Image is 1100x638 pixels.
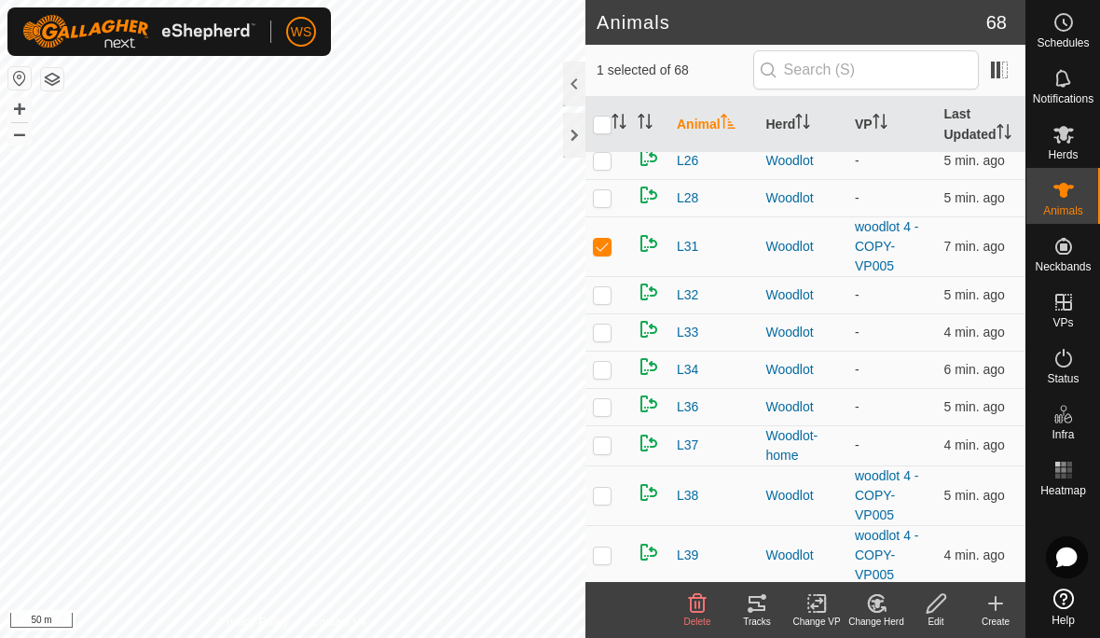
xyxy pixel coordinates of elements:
div: Woodlot [766,486,841,506]
span: Status [1047,373,1079,384]
button: + [8,98,31,120]
span: Aug 20, 2025 at 8:51 AM [944,325,1005,340]
button: – [8,122,31,145]
span: L38 [677,486,698,506]
div: Woodlot [766,397,841,417]
div: Woodlot [766,546,841,565]
span: L37 [677,436,698,455]
span: Neckbands [1035,261,1091,272]
span: L36 [677,397,698,417]
div: Change Herd [846,615,906,629]
th: VP [847,97,937,153]
span: Aug 20, 2025 at 8:49 AM [944,362,1005,377]
span: L28 [677,188,698,208]
p-sorticon: Activate to sort [638,117,653,132]
span: Aug 20, 2025 at 8:50 AM [944,153,1005,168]
a: Privacy Policy [219,614,289,631]
a: woodlot 4 - COPY-VP005 [855,468,918,522]
p-sorticon: Activate to sort [997,127,1011,142]
span: VPs [1052,317,1073,328]
img: returning on [638,281,660,303]
app-display-virtual-paddock-transition: - [855,437,859,452]
div: Edit [906,615,966,629]
img: returning on [638,184,660,206]
p-sorticon: Activate to sort [612,117,626,132]
app-display-virtual-paddock-transition: - [855,399,859,414]
span: Aug 20, 2025 at 8:52 AM [944,437,1005,452]
img: returning on [638,481,660,504]
img: returning on [638,232,660,255]
span: L39 [677,546,698,565]
div: Woodlot [766,323,841,342]
h2: Animals [597,11,986,34]
app-display-virtual-paddock-transition: - [855,190,859,205]
div: Create [966,615,1025,629]
img: returning on [638,355,660,378]
div: Woodlot [766,285,841,305]
span: Aug 20, 2025 at 8:51 AM [944,548,1005,562]
a: Help [1026,581,1100,633]
span: L32 [677,285,698,305]
span: Aug 20, 2025 at 8:50 AM [944,287,1005,302]
span: Aug 20, 2025 at 8:51 AM [944,190,1005,205]
span: Aug 20, 2025 at 8:50 AM [944,488,1005,503]
img: returning on [638,541,660,563]
span: Herds [1048,149,1078,160]
div: Woodlot [766,188,841,208]
p-sorticon: Activate to sort [721,117,736,132]
span: Delete [684,617,711,627]
div: Change VP [787,615,846,629]
div: Woodlot-home [766,426,841,465]
img: Gallagher Logo [22,15,255,49]
app-display-virtual-paddock-transition: - [855,287,859,302]
img: returning on [638,432,660,454]
a: woodlot 4 - COPY-VP005 [855,219,918,273]
img: returning on [638,146,660,169]
span: Notifications [1033,93,1093,104]
span: Animals [1043,205,1083,216]
button: Map Layers [41,68,63,90]
input: Search (S) [753,50,979,90]
a: Contact Us [311,614,366,631]
th: Animal [669,97,759,153]
span: L34 [677,360,698,380]
span: 68 [986,8,1007,36]
div: Woodlot [766,360,841,380]
span: Help [1052,615,1075,626]
span: 1 selected of 68 [597,61,753,80]
span: Heatmap [1040,485,1086,496]
app-display-virtual-paddock-transition: - [855,362,859,377]
span: Infra [1052,429,1074,440]
a: woodlot 4 - COPY-VP005 [855,528,918,582]
div: Woodlot [766,237,841,257]
div: Woodlot [766,151,841,171]
span: Aug 20, 2025 at 8:48 AM [944,239,1005,254]
app-display-virtual-paddock-transition: - [855,325,859,340]
span: L31 [677,237,698,257]
span: WS [291,22,312,42]
div: Tracks [727,615,787,629]
button: Reset Map [8,67,31,90]
p-sorticon: Activate to sort [795,117,810,132]
th: Herd [759,97,848,153]
span: Schedules [1037,37,1089,49]
span: L33 [677,323,698,342]
span: L26 [677,151,698,171]
span: Aug 20, 2025 at 8:51 AM [944,399,1005,414]
th: Last Updated [937,97,1026,153]
img: returning on [638,318,660,340]
img: returning on [638,393,660,415]
app-display-virtual-paddock-transition: - [855,153,859,168]
p-sorticon: Activate to sort [873,117,887,132]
